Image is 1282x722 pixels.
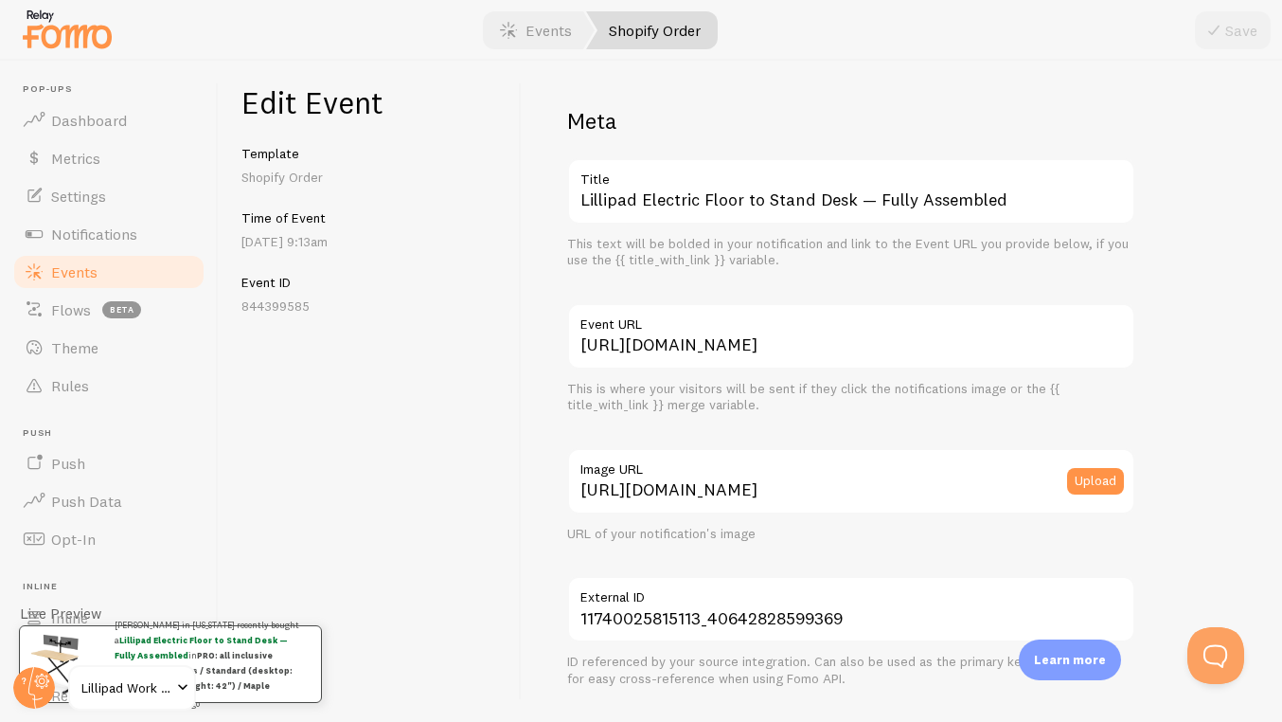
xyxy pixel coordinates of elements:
[1187,627,1244,684] iframe: Help Scout Beacon - Open
[51,492,122,511] span: Push Data
[241,83,498,122] h1: Edit Event
[23,427,206,440] span: Push
[51,530,96,549] span: Opt-In
[11,291,206,329] a: Flows beta
[567,654,1135,687] div: ID referenced by your source integration. Can also be used as the primary key of your record for ...
[567,303,1135,335] label: Event URL
[51,300,91,319] span: Flows
[11,482,206,520] a: Push Data
[51,149,100,168] span: Metrics
[11,599,206,637] a: Inline
[567,236,1135,269] div: This text will be bolded in your notification and link to the Event URL you provide below, if you...
[241,209,498,226] h5: Time of Event
[51,187,106,206] span: Settings
[1034,651,1106,669] p: Learn more
[567,526,1135,543] div: URL of your notification's image
[241,232,498,251] p: [DATE] 9:13am
[51,111,127,130] span: Dashboard
[20,5,115,53] img: fomo-relay-logo-orange.svg
[241,274,498,291] h5: Event ID
[11,444,206,482] a: Push
[11,367,206,405] a: Rules
[11,139,206,177] a: Metrics
[241,168,498,187] p: Shopify Order
[51,376,89,395] span: Rules
[11,520,206,558] a: Opt-In
[11,329,206,367] a: Theme
[102,301,141,318] span: beta
[567,158,1135,190] label: Title
[51,454,85,473] span: Push
[241,297,498,316] p: 844399585
[567,106,1135,135] h2: Meta
[11,215,206,253] a: Notifications
[51,608,88,627] span: Inline
[51,262,98,281] span: Events
[1067,468,1124,495] button: Upload
[1019,640,1121,680] div: Learn more
[81,677,171,699] span: Lillipad Work Solutions
[11,253,206,291] a: Events
[11,177,206,215] a: Settings
[51,338,98,357] span: Theme
[68,665,196,711] a: Lillipad Work Solutions
[567,576,1135,608] label: External ID
[567,448,1135,480] label: Image URL
[11,101,206,139] a: Dashboard
[567,381,1135,414] div: This is where your visitors will be sent if they click the notifications image or the {{ title_wi...
[51,225,137,244] span: Notifications
[23,581,206,593] span: Inline
[23,83,206,96] span: Pop-ups
[241,145,498,162] h5: Template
